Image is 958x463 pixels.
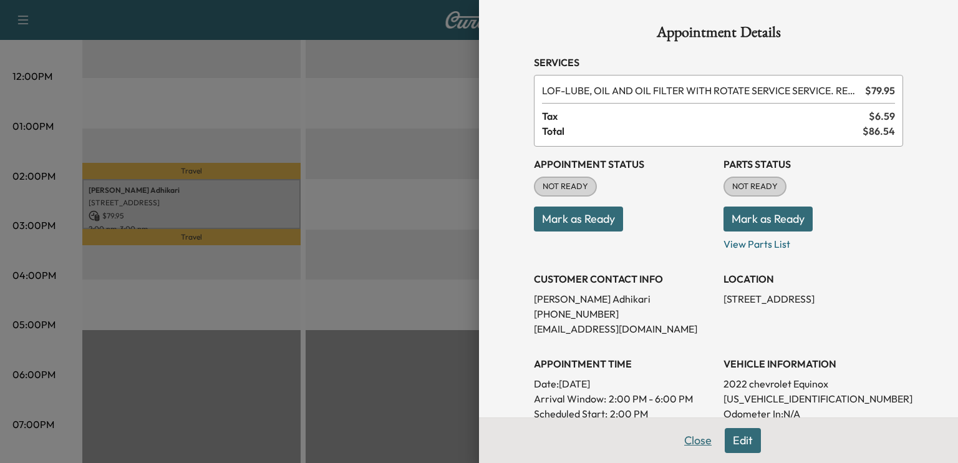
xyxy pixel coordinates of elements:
[542,109,869,124] span: Tax
[725,180,785,193] span: NOT READY
[865,83,895,98] span: $ 79.95
[534,25,903,45] h1: Appointment Details
[723,157,903,172] h3: Parts Status
[534,271,714,286] h3: CUSTOMER CONTACT INFO
[723,232,903,251] p: View Parts List
[534,406,607,421] p: Scheduled Start:
[534,356,714,371] h3: APPOINTMENT TIME
[723,406,903,421] p: Odometer In: N/A
[723,376,903,391] p: 2022 chevrolet Equinox
[723,207,813,232] button: Mark as Ready
[535,180,596,193] span: NOT READY
[534,157,714,172] h3: Appointment Status
[542,124,863,139] span: Total
[723,391,903,406] p: [US_VEHICLE_IDENTIFICATION_NUMBER]
[610,406,648,421] p: 2:00 PM
[723,291,903,306] p: [STREET_ADDRESS]
[534,376,714,391] p: Date: [DATE]
[676,428,720,453] button: Close
[534,207,623,232] button: Mark as Ready
[534,391,714,406] p: Arrival Window:
[869,109,895,124] span: $ 6.59
[534,55,903,70] h3: Services
[723,356,903,371] h3: VEHICLE INFORMATION
[723,271,903,286] h3: LOCATION
[542,83,860,98] span: LUBE, OIL AND OIL FILTER WITH ROTATE SERVICE SERVICE. RESET OIL LIFE MONITOR. HAZARDOUS WASTE FEE...
[534,291,714,306] p: [PERSON_NAME] Adhikari
[725,428,761,453] button: Edit
[534,306,714,321] p: [PHONE_NUMBER]
[863,124,895,139] span: $ 86.54
[534,321,714,336] p: [EMAIL_ADDRESS][DOMAIN_NAME]
[609,391,693,406] span: 2:00 PM - 6:00 PM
